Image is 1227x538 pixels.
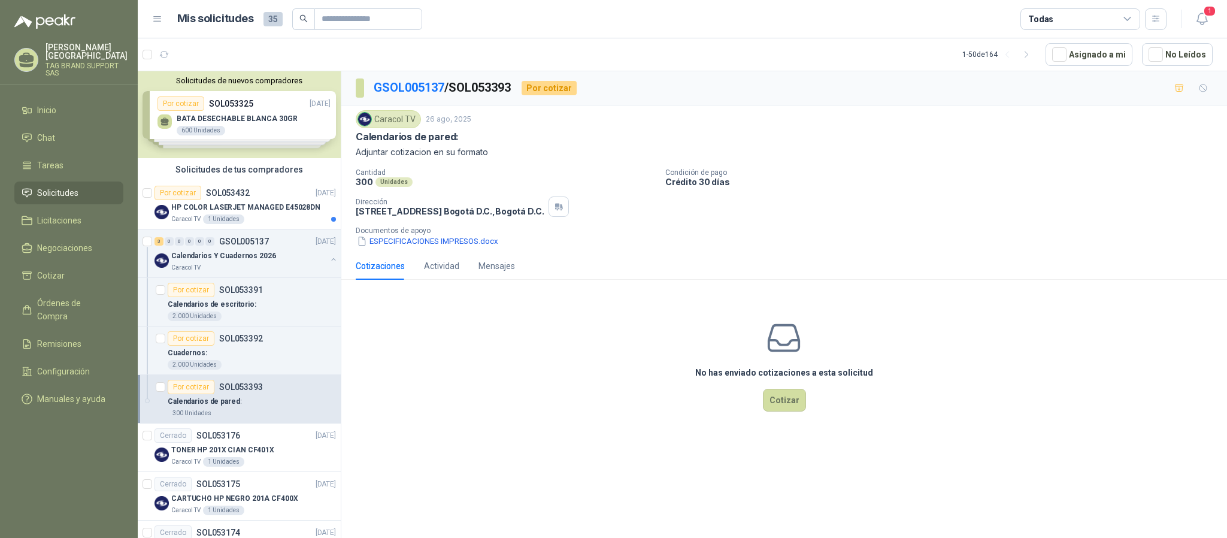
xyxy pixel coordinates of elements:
div: Por cotizar [168,283,214,297]
a: CerradoSOL053175[DATE] Company LogoCARTUCHO HP NEGRO 201A CF400XCaracol TV1 Unidades [138,472,341,521]
a: Por cotizarSOL053391Calendarios de escritorio:2.000 Unidades [138,278,341,327]
a: Cotizar [14,264,123,287]
div: 1 Unidades [203,457,244,467]
p: [STREET_ADDRESS] Bogotá D.C. , Bogotá D.C. [356,206,544,216]
div: Todas [1028,13,1053,26]
p: SOL053176 [196,431,240,440]
span: Negociaciones [37,241,92,255]
span: Inicio [37,104,56,117]
button: Asignado a mi [1046,43,1132,66]
a: Chat [14,126,123,149]
div: Actividad [424,259,459,273]
p: SOL053392 [219,334,263,343]
a: GSOL005137 [374,80,444,95]
span: Configuración [37,365,90,378]
div: 300 Unidades [168,409,216,418]
span: Solicitudes [37,186,78,200]
p: SOL053393 [219,383,263,391]
h1: Mis solicitudes [177,10,254,28]
p: Caracol TV [171,506,201,515]
a: Solicitudes [14,182,123,204]
div: Por cotizar [168,331,214,346]
p: TONER HP 201X CIAN CF401X [171,445,274,456]
img: Company Logo [154,205,169,219]
div: 1 - 50 de 164 [962,45,1036,64]
span: Manuales y ayuda [37,392,105,406]
span: Cotizar [37,269,65,282]
a: Remisiones [14,333,123,355]
p: Calendarios Y Cuadernos 2026 [171,250,276,262]
p: Caracol TV [171,214,201,224]
a: Tareas [14,154,123,177]
p: SOL053174 [196,528,240,537]
button: ESPECIFICACIONES IMPRESOS.docx [356,235,499,247]
div: Por cotizar [522,81,577,95]
a: Configuración [14,360,123,383]
div: 1 Unidades [203,214,244,224]
h3: No has enviado cotizaciones a esta solicitud [695,366,873,379]
div: Cerrado [154,477,192,491]
div: 1 Unidades [203,506,244,515]
img: Company Logo [154,253,169,268]
div: Solicitudes de tus compradores [138,158,341,181]
a: Inicio [14,99,123,122]
p: SOL053432 [206,189,250,197]
p: SOL053391 [219,286,263,294]
p: [DATE] [316,236,336,247]
div: Por cotizar [168,380,214,394]
span: 1 [1203,5,1216,17]
p: [PERSON_NAME] [GEOGRAPHIC_DATA] [46,43,128,60]
div: Solicitudes de nuevos compradoresPor cotizarSOL053325[DATE] BATA DESECHABLE BLANCA 30GR600 Unidad... [138,71,341,158]
div: 2.000 Unidades [168,360,222,370]
div: Cotizaciones [356,259,405,273]
p: CARTUCHO HP NEGRO 201A CF400X [171,493,298,504]
a: Manuales y ayuda [14,388,123,410]
a: Negociaciones [14,237,123,259]
span: search [299,14,308,23]
a: 3 0 0 0 0 0 GSOL005137[DATE] Company LogoCalendarios Y Cuadernos 2026Caracol TV [154,234,338,273]
div: 0 [165,237,174,246]
div: 0 [175,237,184,246]
span: Chat [37,131,55,144]
div: Caracol TV [356,110,421,128]
button: Cotizar [763,389,806,412]
div: 3 [154,237,163,246]
a: Licitaciones [14,209,123,232]
span: 35 [263,12,283,26]
div: 0 [185,237,194,246]
p: [DATE] [316,430,336,442]
p: Crédito 30 días [665,177,1222,187]
p: Cuadernos: [168,347,207,359]
p: Dirección [356,198,544,206]
p: GSOL005137 [219,237,269,246]
p: Caracol TV [171,457,201,467]
p: 26 ago, 2025 [426,114,471,125]
div: Mensajes [478,259,515,273]
span: Órdenes de Compra [37,297,112,323]
p: Documentos de apoyo [356,226,1222,235]
p: / SOL053393 [374,78,512,97]
a: Órdenes de Compra [14,292,123,328]
div: 0 [195,237,204,246]
p: [DATE] [316,479,336,490]
img: Company Logo [154,448,169,462]
div: Cerrado [154,428,192,443]
a: Por cotizarSOL053393Calendarios de pared:300 Unidades [138,375,341,424]
p: SOL053175 [196,480,240,488]
p: Calendarios de pared: [356,131,459,143]
p: Condición de pago [665,168,1222,177]
button: Solicitudes de nuevos compradores [143,76,336,85]
p: 300 [356,177,373,187]
a: CerradoSOL053176[DATE] Company LogoTONER HP 201X CIAN CF401XCaracol TV1 Unidades [138,424,341,472]
span: Licitaciones [37,214,81,227]
p: [DATE] [316,188,336,199]
div: Por cotizar [154,186,201,200]
a: Por cotizarSOL053432[DATE] Company LogoHP COLOR LASERJET MANAGED E45028DNCaracol TV1 Unidades [138,181,341,229]
p: Caracol TV [171,263,201,273]
p: TAG BRAND SUPPORT SAS [46,62,128,77]
p: Calendarios de pared: [168,396,241,407]
div: 0 [205,237,214,246]
p: HP COLOR LASERJET MANAGED E45028DN [171,202,320,213]
span: Remisiones [37,337,81,350]
div: Unidades [375,177,413,187]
